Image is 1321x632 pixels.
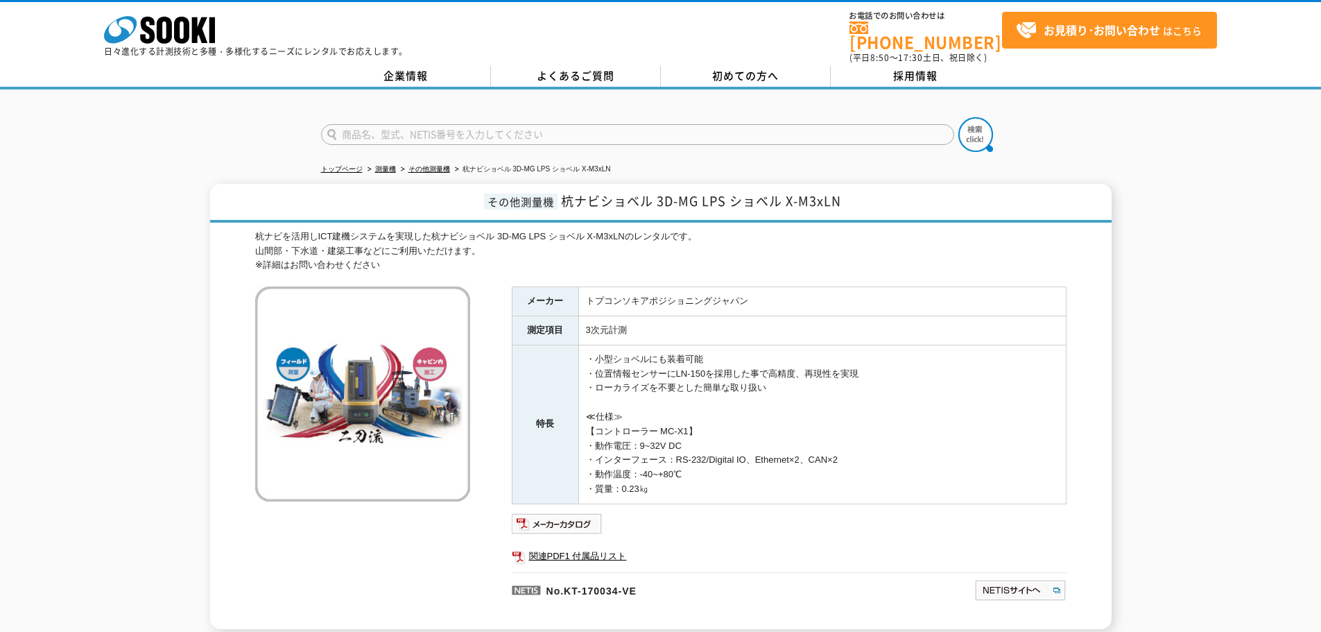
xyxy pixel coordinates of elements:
[974,579,1067,601] img: NETISサイトへ
[578,287,1066,316] td: トプコンソキアポジショニングジャパン
[512,287,578,316] th: メーカー
[512,572,840,606] p: No.KT-170034-VE
[661,66,831,87] a: 初めての方へ
[712,68,779,83] span: 初めての方へ
[255,287,470,502] img: 杭ナビショベル 3D-MG LPS ショベル X-M3xLN
[578,316,1066,345] td: 3次元計測
[512,316,578,345] th: 測定項目
[104,47,408,55] p: 日々進化する計測技術と多種・多様化するニーズにレンタルでお応えします。
[408,165,450,173] a: その他測量機
[452,162,611,177] li: 杭ナビショベル 3D-MG LPS ショベル X-M3xLN
[321,66,491,87] a: 企業情報
[512,547,1067,565] a: 関連PDF1 付属品リスト
[375,165,396,173] a: 測量機
[1044,22,1160,38] strong: お見積り･お問い合わせ
[898,51,923,64] span: 17:30
[512,513,603,535] img: メーカーカタログ
[1016,20,1202,41] span: はこちら
[321,165,363,173] a: トップページ
[255,230,1067,273] div: 杭ナビを活用しICT建機システムを実現した杭ナビショベル 3D-MG LPS ショベル X-M3xLNのレンタルです。 山間部・下水道・建築工事などにご利用いただけます。 ※詳細はお問い合わせください
[958,117,993,152] img: btn_search.png
[849,12,1002,20] span: お電話でのお問い合わせは
[849,22,1002,50] a: [PHONE_NUMBER]
[1002,12,1217,49] a: お見積り･お問い合わせはこちら
[849,51,987,64] span: (平日 ～ 土日、祝日除く)
[321,124,954,145] input: 商品名、型式、NETIS番号を入力してください
[578,345,1066,504] td: ・小型ショベルにも装着可能 ・位置情報センサーにLN-150を採用した事で高精度、再現性を実現 ・ローカライズを不要とした簡単な取り扱い ≪仕様≫ 【コントローラー MC-X1】 ・動作電圧：9...
[491,66,661,87] a: よくあるご質問
[512,522,603,532] a: メーカーカタログ
[870,51,890,64] span: 8:50
[512,345,578,504] th: 特長
[561,191,841,210] span: 杭ナビショベル 3D-MG LPS ショベル X-M3xLN
[484,194,558,210] span: その他測量機
[831,66,1001,87] a: 採用情報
